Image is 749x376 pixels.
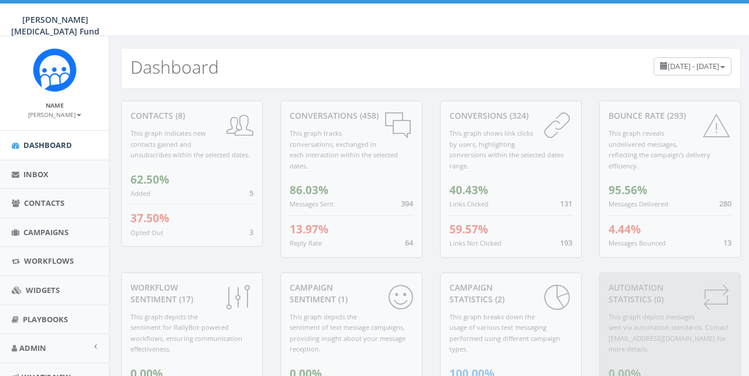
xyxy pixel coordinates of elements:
[130,282,253,305] div: Workflow Sentiment
[336,294,348,305] span: (1)
[290,239,322,247] small: Reply Rate
[19,343,46,353] span: Admin
[560,198,572,209] span: 131
[507,110,528,121] span: (324)
[33,48,77,92] img: Rally_Corp_Logo_1.png
[28,111,81,119] small: [PERSON_NAME]
[449,129,564,170] small: This graph shows link clicks by users, highlighting conversions within the selected dates range.
[290,282,413,305] div: Campaign Sentiment
[560,237,572,248] span: 193
[719,198,731,209] span: 280
[290,129,398,170] small: This graph tracks conversations, exchanged in each interaction within the selected dates.
[609,312,729,354] small: This graph depicts messages sent via automation standards. Contact [EMAIL_ADDRESS][DOMAIN_NAME] f...
[249,227,253,237] span: 3
[609,239,666,247] small: Messages Bounced
[11,14,99,37] span: [PERSON_NAME] [MEDICAL_DATA] Fund
[290,312,406,354] small: This graph depicts the sentiment of text message campaigns, providing insight about your message ...
[493,294,504,305] span: (2)
[173,110,185,121] span: (8)
[405,237,413,248] span: 64
[723,237,731,248] span: 13
[23,140,72,150] span: Dashboard
[130,189,150,198] small: Added
[23,227,68,237] span: Campaigns
[28,109,81,119] a: [PERSON_NAME]
[449,222,488,237] span: 59.57%
[249,188,253,198] span: 5
[130,110,253,122] div: contacts
[130,57,219,77] h2: Dashboard
[449,312,560,354] small: This graph breaks down the usage of various text messaging performed using different campaign types.
[23,169,49,180] span: Inbox
[46,101,64,109] small: Name
[177,294,193,305] span: (17)
[358,110,379,121] span: (458)
[130,312,242,354] small: This graph depicts the sentiment for RallyBot-powered workflows, ensuring communication effective...
[290,199,334,208] small: Messages Sent
[668,61,719,71] span: [DATE] - [DATE]
[26,285,60,295] span: Widgets
[449,199,489,208] small: Links Clicked
[609,129,710,170] small: This graph reveals undelivered messages, reflecting the campaign's delivery efficiency.
[130,129,250,159] small: This graph indicates new contacts gained and unsubscribes within the selected dates.
[290,110,413,122] div: conversations
[609,282,731,305] div: Automation Statistics
[401,198,413,209] span: 394
[24,198,64,208] span: Contacts
[609,110,731,122] div: Bounce Rate
[449,182,488,198] span: 40.43%
[609,182,647,198] span: 95.56%
[290,182,328,198] span: 86.03%
[449,239,501,247] small: Links Not Clicked
[24,256,74,266] span: Workflows
[290,222,328,237] span: 13.97%
[130,172,169,187] span: 62.50%
[130,228,163,237] small: Opted Out
[23,314,68,325] span: Playbooks
[449,282,572,305] div: Campaign Statistics
[652,294,664,305] span: (0)
[665,110,686,121] span: (293)
[449,110,572,122] div: conversions
[609,199,668,208] small: Messages Delivered
[609,222,641,237] span: 4.44%
[130,211,169,226] span: 37.50%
